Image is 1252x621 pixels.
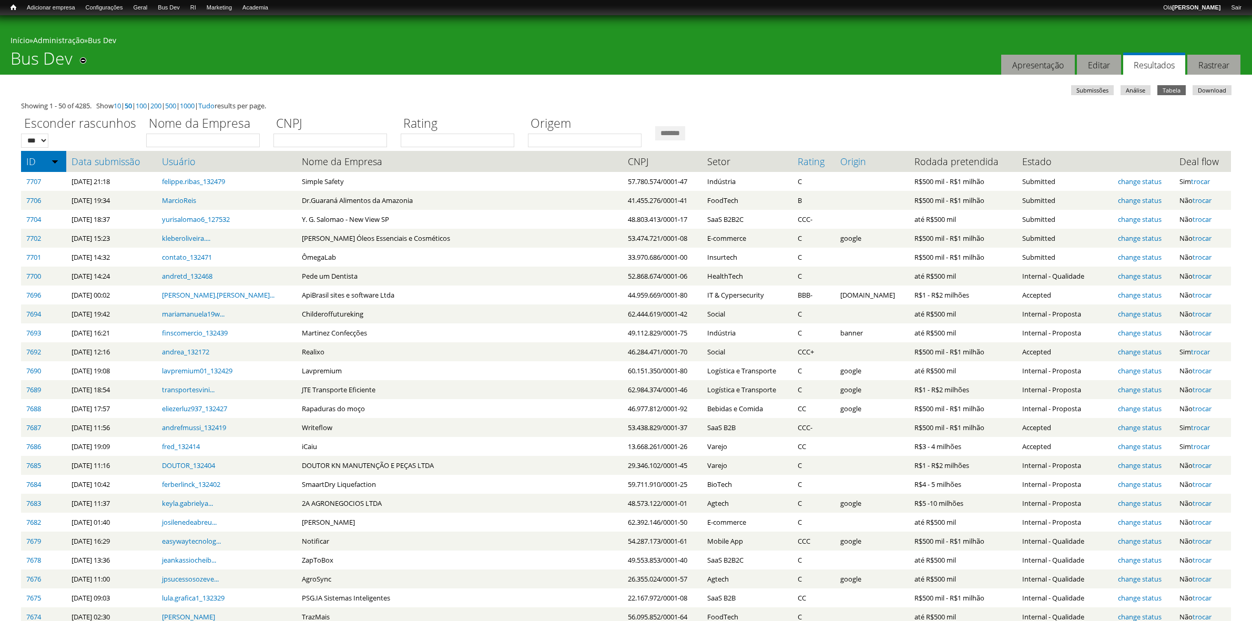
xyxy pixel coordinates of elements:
a: 7678 [26,555,41,565]
td: BioTech [702,475,792,494]
a: 7676 [26,574,41,584]
td: JTE Transporte Eficiente [297,380,623,399]
td: Submitted [1017,191,1113,210]
a: RI [185,3,201,13]
a: Sair [1226,3,1247,13]
td: R$1 - R$2 milhões [909,456,1017,475]
td: ÔmegaLab [297,248,623,267]
a: ID [26,156,61,167]
td: [DATE] 12:16 [66,342,157,361]
a: 7704 [26,215,41,224]
td: google [835,229,909,248]
td: C [792,304,835,323]
td: Simple Safety [297,172,623,191]
a: trocar [1193,309,1212,319]
a: Início [5,3,22,13]
a: change status [1118,555,1162,565]
td: até R$500 mil [909,304,1017,323]
a: change status [1118,233,1162,243]
td: Lavpremium [297,361,623,380]
td: [DATE] 11:16 [66,456,157,475]
td: Bebidas e Comida [702,399,792,418]
td: 60.151.350/0001-80 [623,361,702,380]
td: Não [1174,267,1231,286]
img: ordem crescente [52,158,58,165]
td: R$4 - 5 milhões [909,475,1017,494]
td: [DATE] 11:56 [66,418,157,437]
a: 7690 [26,366,41,375]
td: Varejo [702,437,792,456]
a: mariamanuela19w... [162,309,225,319]
a: trocar [1191,177,1210,186]
td: até R$500 mil [909,267,1017,286]
a: change status [1118,536,1162,546]
td: R$500 mil - R$1 milhão [909,172,1017,191]
td: CC [792,399,835,418]
a: Administração [33,35,84,45]
a: andrea_132172 [162,347,209,357]
td: Sim [1174,342,1231,361]
a: Marketing [201,3,237,13]
a: change status [1118,404,1162,413]
th: Rodada pretendida [909,151,1017,172]
td: SaaS B2B [702,418,792,437]
th: Setor [702,151,792,172]
td: IT & Cypersecurity [702,286,792,304]
a: DOUTOR_132404 [162,461,215,470]
td: 53.438.829/0001-37 [623,418,702,437]
a: Data submissão [72,156,151,167]
a: Bus Dev [152,3,185,13]
td: C [792,494,835,513]
label: CNPJ [273,115,394,134]
div: » » [11,35,1241,48]
a: Rastrear [1187,55,1240,75]
a: 7693 [26,328,41,338]
a: Início [11,35,29,45]
td: [DATE] 10:42 [66,475,157,494]
td: google [835,380,909,399]
a: 7707 [26,177,41,186]
label: Origem [528,115,648,134]
a: Configurações [80,3,128,13]
td: Dr.Guaraná Alimentos da Amazonia [297,191,623,210]
a: trocar [1193,498,1212,508]
a: ferberlinck_132402 [162,480,220,489]
td: C [792,361,835,380]
td: E-commerce [702,229,792,248]
th: Nome da Empresa [297,151,623,172]
a: trocar [1193,252,1212,262]
td: Realixo [297,342,623,361]
td: Não [1174,569,1231,588]
td: 53.474.721/0001-08 [623,229,702,248]
a: trocar [1191,423,1210,432]
td: Internal - Proposta [1017,475,1113,494]
td: [DATE] 21:18 [66,172,157,191]
span: Início [11,4,16,11]
td: ApiBrasil sites e software Ltda [297,286,623,304]
td: Writeflow [297,418,623,437]
td: Internal - Proposta [1017,323,1113,342]
td: Não [1174,380,1231,399]
a: jpsucessosozeve... [162,574,219,584]
td: CCC- [792,418,835,437]
td: até R$500 mil [909,361,1017,380]
th: Deal flow [1174,151,1231,172]
a: 7689 [26,385,41,394]
td: FoodTech [702,191,792,210]
td: R$500 mil - R$1 milhão [909,418,1017,437]
a: Olá[PERSON_NAME] [1158,3,1226,13]
td: [DATE] 19:08 [66,361,157,380]
a: trocar [1191,347,1210,357]
a: trocar [1193,480,1212,489]
td: 46.284.471/0001-70 [623,342,702,361]
td: CCC- [792,210,835,229]
a: 200 [150,101,161,110]
a: change status [1118,252,1162,262]
td: [PERSON_NAME] Óleos Essenciais e Cosméticos [297,229,623,248]
a: 7685 [26,461,41,470]
td: [DATE] 11:37 [66,494,157,513]
a: trocar [1193,574,1212,584]
a: contato_132471 [162,252,212,262]
a: Rating [798,156,830,167]
td: google [835,399,909,418]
